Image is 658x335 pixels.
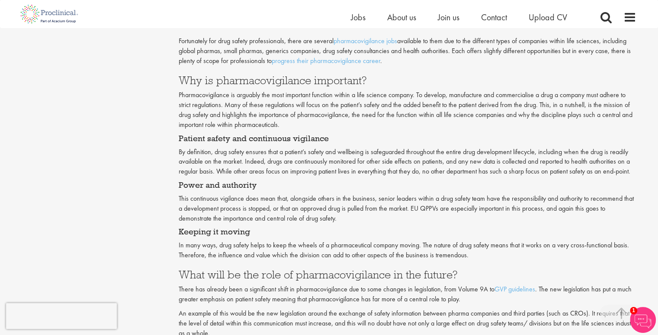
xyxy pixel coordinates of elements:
[494,284,535,294] a: GVP guidelines
[179,75,636,86] h3: Why is pharmacovigilance important?
[481,12,507,23] a: Contact
[179,194,636,224] p: This continuous vigilance does mean that, alongside others in the business, senior leaders within...
[438,12,459,23] a: Join us
[351,12,366,23] a: Jobs
[179,228,636,236] h4: Keeping it moving
[630,307,637,314] span: 1
[179,181,636,190] h4: Power and authority
[334,36,397,45] a: pharmacovigilance jobs
[179,284,636,304] p: There has already been a significant shift in pharmacovigilance due to some changes in legislatio...
[179,269,636,280] h3: What will be the role of pharmacovigilance in the future?
[630,307,656,333] img: Chatbot
[179,147,636,177] p: By definition, drug safety ensures that a patient’s safety and wellbeing is safeguarded throughou...
[387,12,416,23] a: About us
[179,90,636,130] p: Pharmacovigilance is arguably the most important function within a life science company. To devel...
[179,240,636,260] p: In many ways, drug safety helps to keep the wheels of a pharmaceutical company moving. The nature...
[272,56,380,65] a: progress their pharmacovigilance career
[6,303,117,329] iframe: reCAPTCHA
[179,134,636,143] h4: Patient safety and continuous vigilance
[179,36,636,66] p: Fortunately for drug safety professionals, there are several available to them due to the differe...
[529,12,567,23] a: Upload CV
